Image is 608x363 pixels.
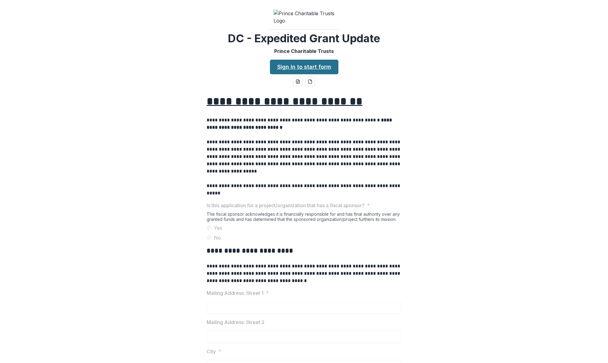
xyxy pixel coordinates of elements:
[305,77,315,86] button: pdf-download
[207,319,264,326] p: Mailing Address: Street 2
[214,234,221,241] span: No
[228,32,380,45] h2: DC - Expedited Grant Update
[274,10,334,24] img: Prince Charitable Trusts Logo
[270,60,338,74] a: Sign in to start form
[274,47,334,55] p: Prince Charitable Trusts
[207,211,401,224] div: The fiscal sponsor acknowledges it is financially responsible for and has final authority over an...
[207,348,216,355] p: City
[214,224,222,232] span: Yes
[207,202,365,209] p: Is this application for a project/organization that has a fiscal sponsor?
[293,77,303,86] button: word-download
[207,289,264,297] p: Mailing Address: Street 1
